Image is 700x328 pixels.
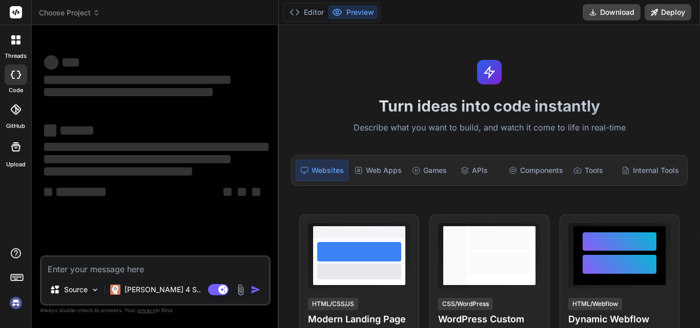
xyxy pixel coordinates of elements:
label: code [9,86,23,95]
p: Source [64,285,88,295]
span: ‌ [223,188,232,196]
p: Describe what you want to build, and watch it come to life in real-time [285,121,694,135]
div: Internal Tools [617,160,683,181]
p: [PERSON_NAME] 4 S.. [125,285,201,295]
span: privacy [137,307,156,313]
span: ‌ [44,88,213,96]
span: ‌ [44,188,52,196]
span: ‌ [44,155,231,163]
img: Claude 4 Sonnet [110,285,120,295]
div: APIs [457,160,503,181]
span: ‌ [44,124,56,137]
span: ‌ [44,55,58,70]
button: Editor [285,5,328,19]
button: Download [583,4,641,20]
h4: Modern Landing Page [308,312,410,326]
div: Games [408,160,454,181]
button: Preview [328,5,378,19]
span: ‌ [44,167,192,176]
img: icon [251,285,261,295]
h1: Turn ideas into code instantly [285,97,694,115]
span: Choose Project [39,8,100,18]
label: GitHub [6,122,25,130]
img: Pick Models [91,286,99,294]
div: Websites [296,160,348,181]
div: Components [505,160,567,181]
img: signin [7,294,25,312]
label: threads [5,52,27,60]
span: ‌ [252,188,260,196]
span: ‌ [63,58,79,67]
div: Web Apps [351,160,406,181]
div: HTML/CSS/JS [308,298,358,310]
button: Deploy [645,4,691,20]
div: HTML/Webflow [568,298,622,310]
span: ‌ [44,143,269,151]
span: ‌ [238,188,246,196]
img: attachment [235,284,246,296]
div: Tools [569,160,615,181]
p: Always double-check its answers. Your in Bind [40,305,271,315]
span: ‌ [56,188,106,196]
span: ‌ [60,126,93,135]
span: ‌ [44,76,231,84]
div: CSS/WordPress [438,298,493,310]
label: Upload [6,160,26,169]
